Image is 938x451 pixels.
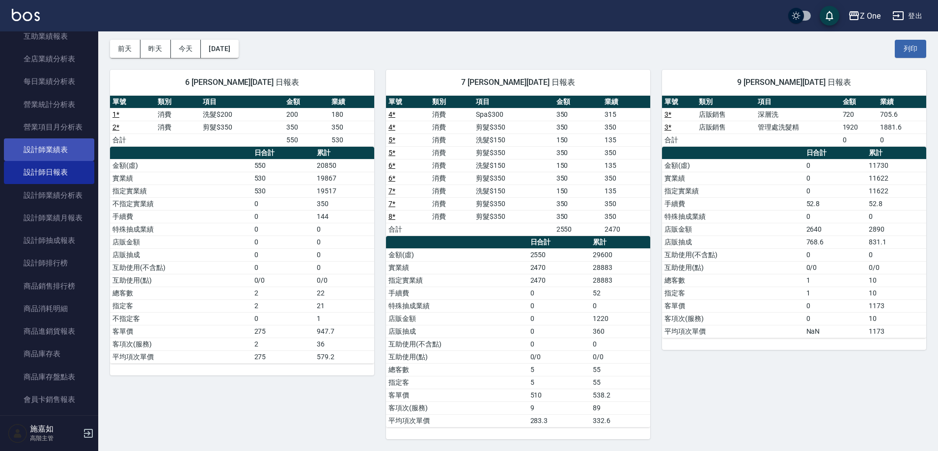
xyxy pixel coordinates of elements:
a: 每日業績分析表 [4,70,94,93]
td: 消費 [430,108,473,121]
td: 10 [866,312,926,325]
td: 平均項次單價 [662,325,804,338]
td: 平均項次單價 [110,350,252,363]
td: 消費 [155,121,200,133]
a: 設計師業績月報表 [4,207,94,229]
td: 2550 [528,248,590,261]
td: 5 [528,363,590,376]
td: 150 [554,185,602,197]
td: 特殊抽成業績 [386,299,528,312]
td: 11622 [866,185,926,197]
td: 1173 [866,299,926,312]
td: 洗髮$150 [473,185,554,197]
td: 52.8 [804,197,866,210]
img: Logo [12,9,40,21]
td: 550 [284,133,329,146]
td: 0 [866,210,926,223]
td: 指定客 [110,299,252,312]
td: 315 [602,108,650,121]
a: 商品消耗明細 [4,297,94,320]
td: 530 [329,133,374,146]
td: 店販抽成 [386,325,528,338]
td: 0/0 [528,350,590,363]
button: [DATE] [201,40,238,58]
td: 0 [804,185,866,197]
table: a dense table [386,96,650,236]
th: 類別 [430,96,473,108]
td: NaN [804,325,866,338]
td: 特殊抽成業績 [110,223,252,236]
td: 135 [602,185,650,197]
th: 單號 [662,96,696,108]
td: 1220 [590,312,650,325]
table: a dense table [110,96,374,147]
td: 1920 [840,121,878,133]
td: 手續費 [386,287,528,299]
td: 52 [590,287,650,299]
td: 實業績 [386,261,528,274]
table: a dense table [110,147,374,364]
td: 實業績 [662,172,804,185]
th: 項目 [200,96,283,108]
span: 9 [PERSON_NAME][DATE] 日報表 [674,78,914,87]
td: 768.6 [804,236,866,248]
td: 0 [252,312,314,325]
td: 店販金額 [662,223,804,236]
td: 350 [329,121,374,133]
td: 0/0 [252,274,314,287]
td: 互助使用(不含點) [662,248,804,261]
a: 設計師抽成報表 [4,229,94,252]
td: 150 [554,159,602,172]
td: 互助使用(不含點) [386,338,528,350]
td: 店販抽成 [662,236,804,248]
td: 0 [528,338,590,350]
td: 合計 [386,223,430,236]
a: 設計師業績分析表 [4,184,94,207]
td: 洗髮$150 [473,159,554,172]
td: 0 [252,223,314,236]
td: 22 [314,287,374,299]
th: 累計 [590,236,650,249]
p: 高階主管 [30,434,80,443]
td: 0 [804,312,866,325]
td: 55 [590,376,650,389]
td: 互助使用(點) [662,261,804,274]
table: a dense table [662,96,926,147]
td: 350 [554,172,602,185]
a: 營業項目月分析表 [4,116,94,138]
td: 200 [284,108,329,121]
td: 0/0 [866,261,926,274]
td: 538.2 [590,389,650,401]
td: 互助使用(不含點) [110,261,252,274]
td: 深層洗 [755,108,840,121]
a: 互助業績報表 [4,25,94,48]
td: 剪髮$350 [473,121,554,133]
td: 275 [252,350,314,363]
td: 金額(虛) [110,159,252,172]
td: 350 [554,121,602,133]
td: 金額(虛) [662,159,804,172]
td: 0 [252,248,314,261]
td: 2640 [804,223,866,236]
td: 19867 [314,172,374,185]
a: 設計師排行榜 [4,252,94,274]
td: 指定實業績 [110,185,252,197]
button: save [820,6,839,26]
td: 管理處洗髮精 [755,121,840,133]
td: 不指定客 [110,312,252,325]
td: 互助使用(點) [386,350,528,363]
table: a dense table [386,236,650,427]
td: 350 [554,146,602,159]
td: 0 [804,172,866,185]
td: 947.7 [314,325,374,338]
button: 列印 [895,40,926,58]
td: 9 [528,401,590,414]
td: 0 [866,248,926,261]
td: 89 [590,401,650,414]
td: 0 [314,248,374,261]
td: 消費 [430,172,473,185]
td: 消費 [430,197,473,210]
td: 不指定實業績 [110,197,252,210]
td: 720 [840,108,878,121]
td: 0 [804,210,866,223]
